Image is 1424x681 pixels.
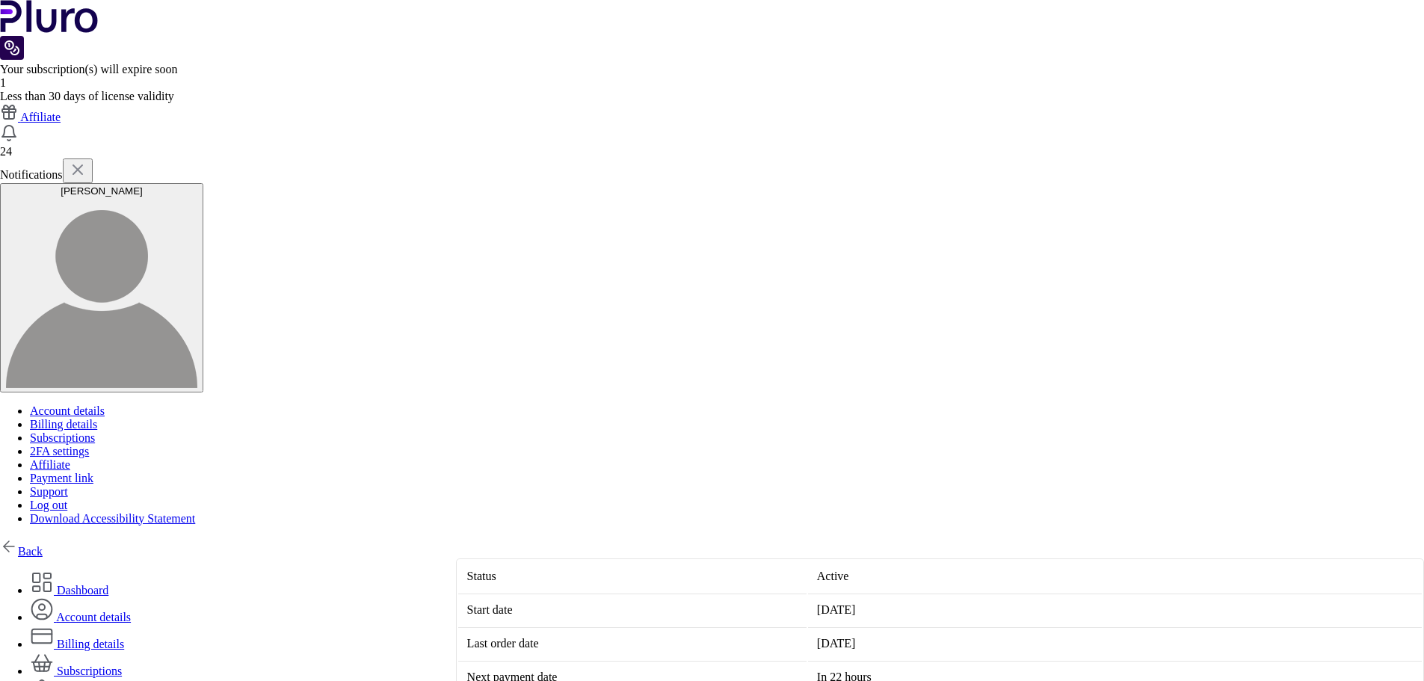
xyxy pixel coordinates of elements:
td: Status [458,561,807,592]
td: [DATE] [808,594,1422,626]
span: Affiliate [20,111,61,123]
div: [PERSON_NAME] [6,185,197,197]
a: Account details [30,404,105,417]
a: Log out [30,499,67,511]
img: user avatar [6,197,197,388]
td: Start date [458,594,807,626]
a: Download Accessibility Statement [30,512,195,525]
a: Affiliate [30,458,70,471]
a: 2FA settings [30,445,89,457]
a: Payment link [30,472,93,484]
td: Last order date [458,627,807,659]
a: Subscriptions [30,431,95,444]
img: x.svg [69,161,87,179]
a: Support [30,485,68,498]
a: Billing details [30,638,124,650]
a: Account details [30,611,131,623]
td: Active [808,561,1422,592]
td: [DATE] [808,627,1422,659]
a: Billing details [30,418,97,431]
a: Subscriptions [30,665,122,677]
a: Dashboard [30,584,108,597]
